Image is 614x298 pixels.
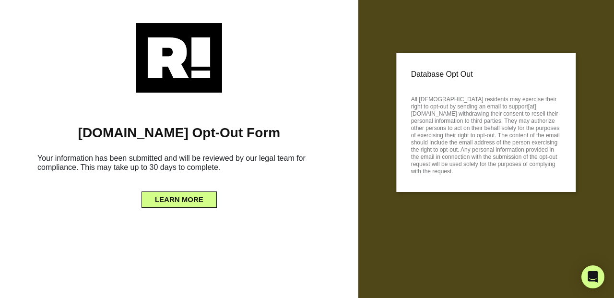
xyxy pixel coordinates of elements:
[411,67,561,82] p: Database Opt Out
[14,150,344,179] h6: Your information has been submitted and will be reviewed by our legal team for compliance. This m...
[142,191,217,208] button: LEARN MORE
[136,23,222,93] img: Retention.com
[411,93,561,175] p: All [DEMOGRAPHIC_DATA] residents may exercise their right to opt-out by sending an email to suppo...
[14,125,344,141] h1: [DOMAIN_NAME] Opt-Out Form
[142,193,217,201] a: LEARN MORE
[581,265,604,288] div: Open Intercom Messenger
